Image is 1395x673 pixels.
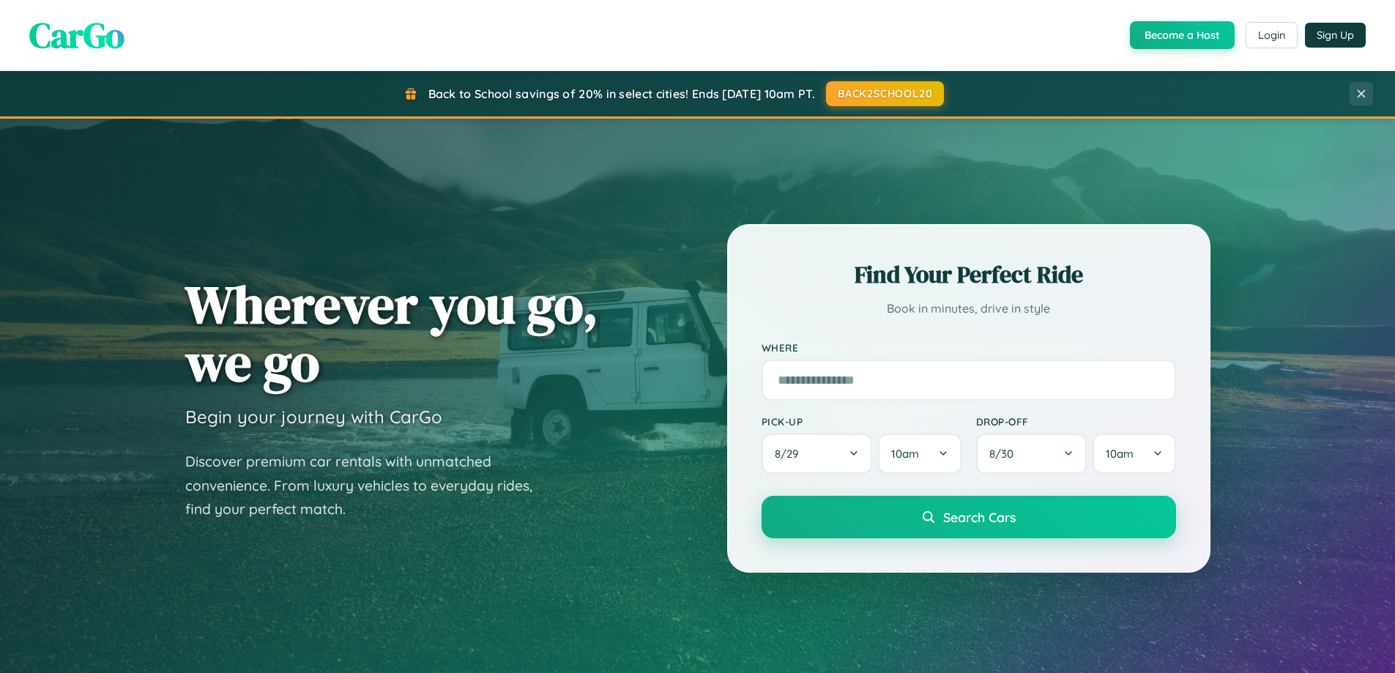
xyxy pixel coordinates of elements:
h2: Find Your Perfect Ride [762,259,1176,291]
button: 8/30 [976,434,1087,474]
span: 10am [891,447,919,461]
p: Book in minutes, drive in style [762,298,1176,319]
button: Search Cars [762,496,1176,538]
span: 8 / 29 [775,447,806,461]
span: CarGo [29,11,124,59]
label: Pick-up [762,415,961,428]
p: Discover premium car rentals with unmatched convenience. From luxury vehicles to everyday rides, ... [185,450,551,521]
span: Back to School savings of 20% in select cities! Ends [DATE] 10am PT. [428,86,815,101]
h1: Wherever you go, we go [185,275,598,391]
span: 10am [1106,447,1134,461]
h3: Begin your journey with CarGo [185,406,442,428]
button: BACK2SCHOOL20 [826,81,944,106]
label: Drop-off [976,415,1176,428]
button: Sign Up [1305,23,1366,48]
button: 10am [878,434,961,474]
button: 10am [1093,434,1175,474]
span: Search Cars [943,509,1016,525]
label: Where [762,341,1176,354]
button: Become a Host [1130,21,1235,49]
span: 8 / 30 [989,447,1021,461]
button: 8/29 [762,434,873,474]
button: Login [1246,22,1298,48]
